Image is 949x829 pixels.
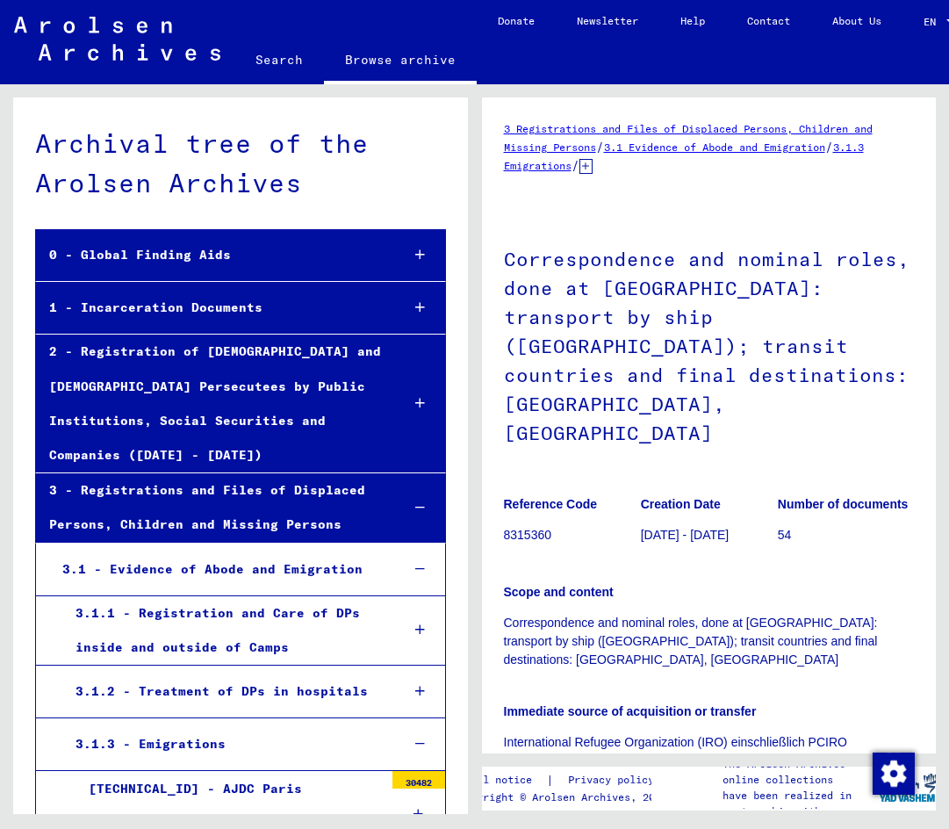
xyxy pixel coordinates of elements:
div: 3 - Registrations and Files of Displaced Persons, Children and Missing Persons [36,473,386,542]
div: 3.1.3 - Emigrations [62,727,386,761]
img: Arolsen_neg.svg [14,17,220,61]
div: 0 - Global Finding Aids [36,238,386,272]
p: have been realized in partnership with [723,788,879,819]
img: Change consent [873,753,915,795]
a: Privacy policy [554,771,675,789]
p: Copyright © Arolsen Archives, 2021 [458,789,675,805]
a: Browse archive [324,39,477,84]
div: | [458,771,675,789]
b: Scope and content [504,585,614,599]
p: 54 [778,526,914,544]
b: Number of documents [778,497,909,511]
h1: Correspondence and nominal roles, done at [GEOGRAPHIC_DATA]: transport by ship ([GEOGRAPHIC_DATA]... [504,219,915,470]
div: 1 - Incarceration Documents [36,291,386,325]
div: 3.1.1 - Registration and Care of DPs inside and outside of Camps [62,596,386,665]
div: Archival tree of the Arolsen Archives [35,124,446,203]
div: 3.1 - Evidence of Abode and Emigration [49,552,386,587]
b: Creation Date [641,497,721,511]
div: 2 - Registration of [DEMOGRAPHIC_DATA] and [DEMOGRAPHIC_DATA] Persecutees by Public Institutions,... [36,335,386,472]
p: The Arolsen Archives online collections [723,756,879,788]
span: / [596,139,604,155]
div: Change consent [872,752,914,794]
p: 8315360 [504,526,640,544]
span: / [825,139,833,155]
div: 3.1.2 - Treatment of DPs in hospitals [62,674,386,709]
span: / [572,157,579,173]
p: Correspondence and nominal roles, done at [GEOGRAPHIC_DATA]: transport by ship ([GEOGRAPHIC_DATA]... [504,614,915,669]
b: Immediate source of acquisition or transfer [504,704,757,718]
span: EN [924,16,943,28]
p: International Refugee Organization (IRO) einschließlich PCIRO [504,733,915,752]
a: 3 Registrations and Files of Displaced Persons, Children and Missing Persons [504,122,873,154]
a: Legal notice [458,771,546,789]
a: 3.1 Evidence of Abode and Emigration [604,141,825,154]
div: 30482 [392,771,445,789]
a: Search [234,39,324,81]
p: [DATE] - [DATE] [641,526,777,544]
b: Reference Code [504,497,598,511]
